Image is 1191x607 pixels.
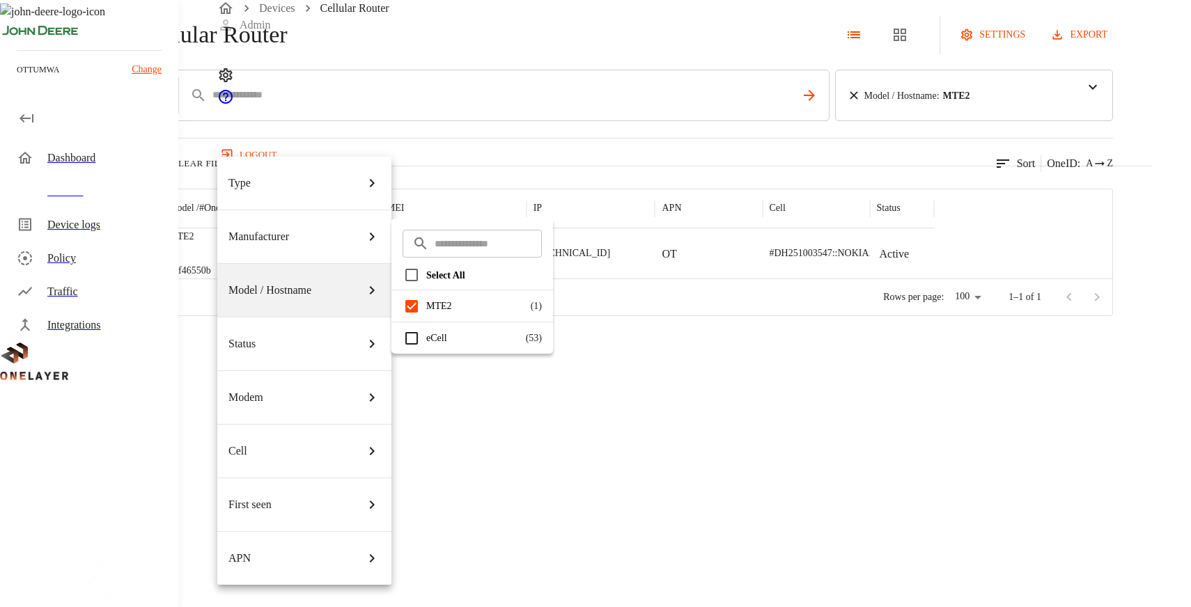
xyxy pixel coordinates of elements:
[228,550,251,567] p: APN
[531,299,542,313] p: ( 1 )
[217,157,391,585] ul: add filter
[228,496,272,513] p: First seen
[228,282,311,299] p: Model / Hostname
[228,443,247,459] p: Cell
[228,228,289,245] p: Manufacturer
[228,336,256,352] p: Status
[426,268,542,283] p: Select All
[426,299,524,313] p: MTE2
[228,389,263,406] p: Modem
[526,331,542,345] p: ( 53 )
[426,331,519,345] p: eCell
[228,175,251,191] p: Type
